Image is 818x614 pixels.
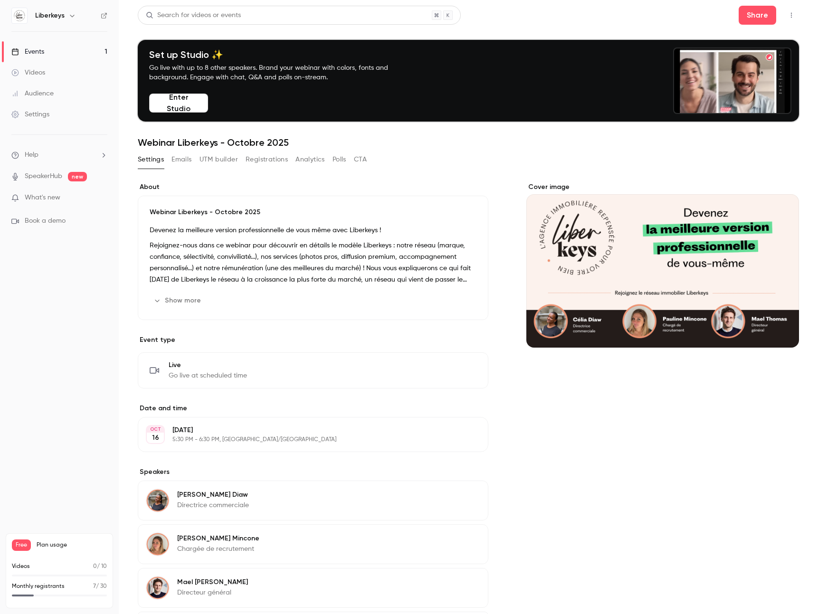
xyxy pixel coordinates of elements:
button: Analytics [295,152,325,167]
button: UTM builder [200,152,238,167]
a: SpeakerHub [25,171,62,181]
h1: Webinar Liberkeys - Octobre 2025 [138,137,799,148]
p: Directeur général [177,588,248,597]
p: / 30 [93,582,107,591]
div: Audience [11,89,54,98]
label: About [138,182,488,192]
p: Monthly registrants [12,582,65,591]
h6: Liberkeys [35,11,65,20]
span: 0 [93,564,97,569]
p: Event type [138,335,488,345]
div: Célia Diaw[PERSON_NAME] DiawDirectrice commerciale [138,481,488,520]
p: Devenez la meilleure version professionnelle de vous même avec Liberkeys ! [150,225,476,236]
p: Mael [PERSON_NAME] [177,577,248,587]
span: new [68,172,87,181]
p: / 10 [93,562,107,571]
button: Settings [138,152,164,167]
img: Pauline Mincone [146,533,169,556]
p: Go live with up to 8 other speakers. Brand your webinar with colors, fonts and background. Engage... [149,63,410,82]
p: Rejoignez-nous dans ce webinar pour découvrir en détails le modèle Liberkeys : notre réseau (marq... [150,240,476,285]
p: 5:30 PM - 6:30 PM, [GEOGRAPHIC_DATA]/[GEOGRAPHIC_DATA] [172,436,438,444]
div: Videos [11,68,45,77]
div: Mael ThomasMael [PERSON_NAME]Directeur général [138,568,488,608]
label: Date and time [138,404,488,413]
span: Free [12,539,31,551]
button: Share [739,6,776,25]
p: Directrice commerciale [177,501,249,510]
button: Emails [171,152,191,167]
iframe: Noticeable Trigger [96,194,107,202]
p: Webinar Liberkeys - Octobre 2025 [150,208,476,217]
img: Liberkeys [12,8,27,23]
button: Enter Studio [149,94,208,113]
img: Célia Diaw [146,489,169,512]
img: Mael Thomas [146,576,169,599]
p: [PERSON_NAME] Diaw [177,490,249,500]
div: Pauline Mincone[PERSON_NAME] MinconeChargée de recrutement [138,524,488,564]
button: Registrations [246,152,288,167]
span: Help [25,150,38,160]
span: What's new [25,193,60,203]
li: help-dropdown-opener [11,150,107,160]
span: Live [169,360,247,370]
section: Cover image [526,182,799,348]
button: Show more [150,293,207,308]
span: 7 [93,584,96,589]
button: Polls [333,152,346,167]
label: Speakers [138,467,488,477]
p: [DATE] [172,425,438,435]
span: Go live at scheduled time [169,371,247,380]
h4: Set up Studio ✨ [149,49,410,60]
p: [PERSON_NAME] Mincone [177,534,259,543]
div: OCT [147,426,164,433]
label: Cover image [526,182,799,192]
p: 16 [152,433,159,443]
div: Settings [11,110,49,119]
span: Plan usage [37,541,107,549]
div: Search for videos or events [146,10,241,20]
p: Chargée de recrutement [177,544,259,554]
span: Book a demo [25,216,66,226]
div: Events [11,47,44,57]
button: CTA [354,152,367,167]
p: Videos [12,562,30,571]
